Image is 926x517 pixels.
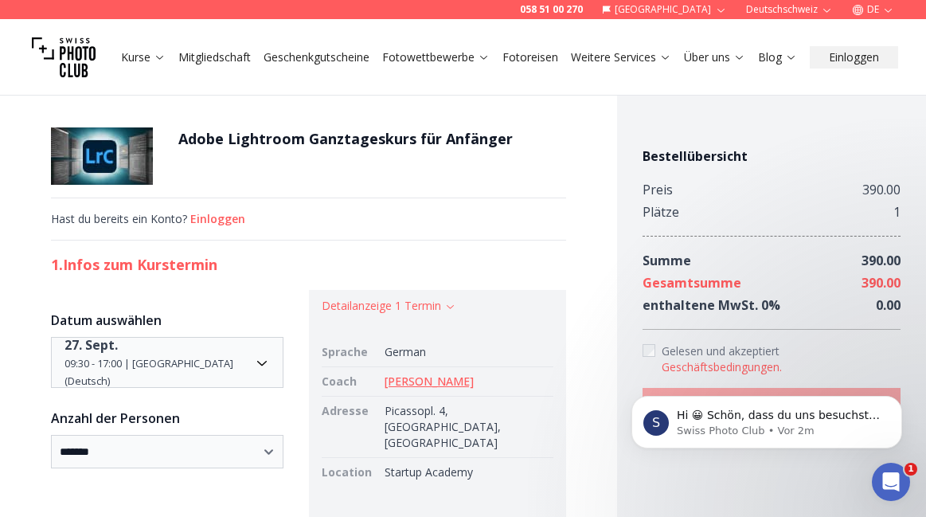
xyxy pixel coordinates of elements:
iframe: Intercom notifications Nachricht [608,362,926,474]
div: 1 [893,201,901,223]
button: Kurse [115,46,172,69]
h4: Bestellübersicht [643,147,901,166]
div: Hast du bereits ein Konto? [51,211,566,227]
div: 390.00 [862,178,901,201]
button: Geschenkgutscheine [257,46,376,69]
iframe: Intercom live chat [872,463,910,501]
span: 390.00 [862,252,901,269]
td: Adresse [322,397,378,458]
div: Preis [643,178,673,201]
a: Geschenkgutscheine [264,49,369,65]
h2: 1. Infos zum Kurstermin [51,253,566,276]
td: Sprache [322,338,378,367]
button: Weitere Services [565,46,678,69]
img: Swiss photo club [32,25,96,89]
img: Adobe Lightroom Ganztageskurs für Anfänger [51,127,153,185]
a: [PERSON_NAME] [385,374,474,389]
button: Mitgliedschaft [172,46,257,69]
div: enthaltene MwSt. 0 % [643,294,780,316]
h1: Adobe Lightroom Ganztageskurs für Anfänger [178,127,513,150]
button: Fotowettbewerbe [376,46,496,69]
td: Picassopl. 4, [GEOGRAPHIC_DATA], [GEOGRAPHIC_DATA] [378,397,554,458]
button: Fotoreisen [496,46,565,69]
td: German [378,338,554,367]
a: Fotoreisen [502,49,558,65]
span: Gelesen und akzeptiert [662,343,779,358]
td: Coach [322,367,378,397]
td: Location [322,458,378,488]
button: Accept termsGelesen und akzeptiert [662,359,782,375]
button: Blog [752,46,803,69]
a: Kurse [121,49,166,65]
a: Weitere Services [571,49,671,65]
button: Über uns [678,46,752,69]
a: 058 51 00 270 [520,3,583,16]
h3: Datum auswählen [51,311,283,330]
a: Fotowettbewerbe [382,49,490,65]
input: Accept terms [643,344,655,357]
button: Detailanzeige 1 Termin [322,298,456,314]
a: Mitgliedschaft [178,49,251,65]
button: Einloggen [190,211,245,227]
div: Summe [643,249,691,272]
a: Über uns [684,49,745,65]
span: 0.00 [876,296,901,314]
div: Gesamtsumme [643,272,741,294]
a: Blog [758,49,797,65]
span: 390.00 [862,274,901,292]
button: Date [51,337,283,388]
h3: Anzahl der Personen [51,409,283,428]
td: Startup Academy [378,458,554,488]
button: Einloggen [810,46,898,69]
span: 1 [905,463,917,476]
div: Plätze [643,201,679,223]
